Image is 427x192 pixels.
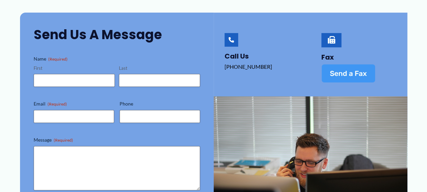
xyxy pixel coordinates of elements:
[48,57,68,62] span: (Required)
[34,55,68,62] legend: Name
[321,64,375,83] a: Send a Fax
[225,33,238,47] a: Call Us
[225,51,249,61] a: Call Us
[321,53,394,61] h4: Fax
[330,70,367,77] span: Send a Fax
[120,100,200,107] label: Phone
[225,62,297,72] p: [PHONE_NUMBER]‬‬
[34,137,200,143] label: Message
[54,138,73,143] span: (Required)
[34,100,114,107] label: Email
[119,65,200,71] label: Last
[48,101,67,107] span: (Required)
[34,65,115,71] label: First
[34,26,200,43] h2: Send Us a Message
